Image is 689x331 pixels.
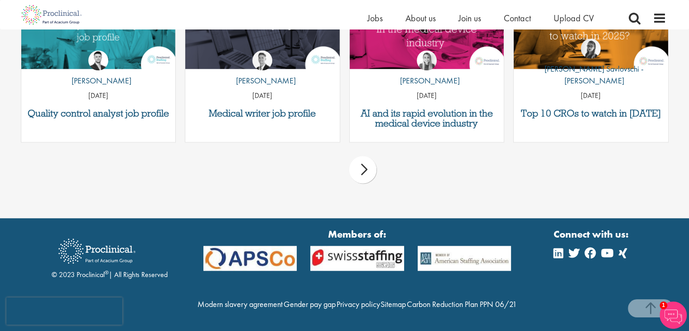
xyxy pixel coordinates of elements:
[554,227,631,241] strong: Connect with us:
[52,232,168,280] div: © 2023 Proclinical | All Rights Reserved
[514,63,668,86] p: [PERSON_NAME] Savlovschi - [PERSON_NAME]
[581,39,601,58] img: Theodora Savlovschi - Wicks
[229,50,296,91] a: George Watson [PERSON_NAME]
[405,12,436,24] a: About us
[52,232,142,270] img: Proclinical Recruitment
[6,297,122,325] iframe: reCAPTCHA
[229,75,296,87] p: [PERSON_NAME]
[350,91,504,101] p: [DATE]
[336,299,380,309] a: Privacy policy
[458,12,481,24] a: Join us
[284,299,336,309] a: Gender pay gap
[554,12,594,24] a: Upload CV
[21,91,176,101] p: [DATE]
[660,302,667,309] span: 1
[304,246,411,271] img: APSCo
[65,50,131,91] a: Joshua Godden [PERSON_NAME]
[514,91,668,101] p: [DATE]
[26,108,171,118] a: Quality control analyst job profile
[105,269,109,276] sup: ®
[185,91,340,101] p: [DATE]
[660,302,687,329] img: Chatbot
[203,227,511,241] strong: Members of:
[504,12,531,24] a: Contact
[381,299,406,309] a: Sitemap
[514,39,668,91] a: Theodora Savlovschi - Wicks [PERSON_NAME] Savlovschi - [PERSON_NAME]
[417,50,437,70] img: Hannah Burke
[354,108,500,128] a: AI and its rapid evolution in the medical device industry
[88,50,108,70] img: Joshua Godden
[190,108,335,118] a: Medical writer job profile
[65,75,131,87] p: [PERSON_NAME]
[407,299,517,309] a: Carbon Reduction Plan PPN 06/21
[393,50,460,91] a: Hannah Burke [PERSON_NAME]
[367,12,383,24] a: Jobs
[198,299,283,309] a: Modern slavery agreement
[411,246,518,271] img: APSCo
[197,246,304,271] img: APSCo
[518,108,664,118] a: Top 10 CROs to watch in [DATE]
[393,75,460,87] p: [PERSON_NAME]
[252,50,272,70] img: George Watson
[349,156,376,183] div: next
